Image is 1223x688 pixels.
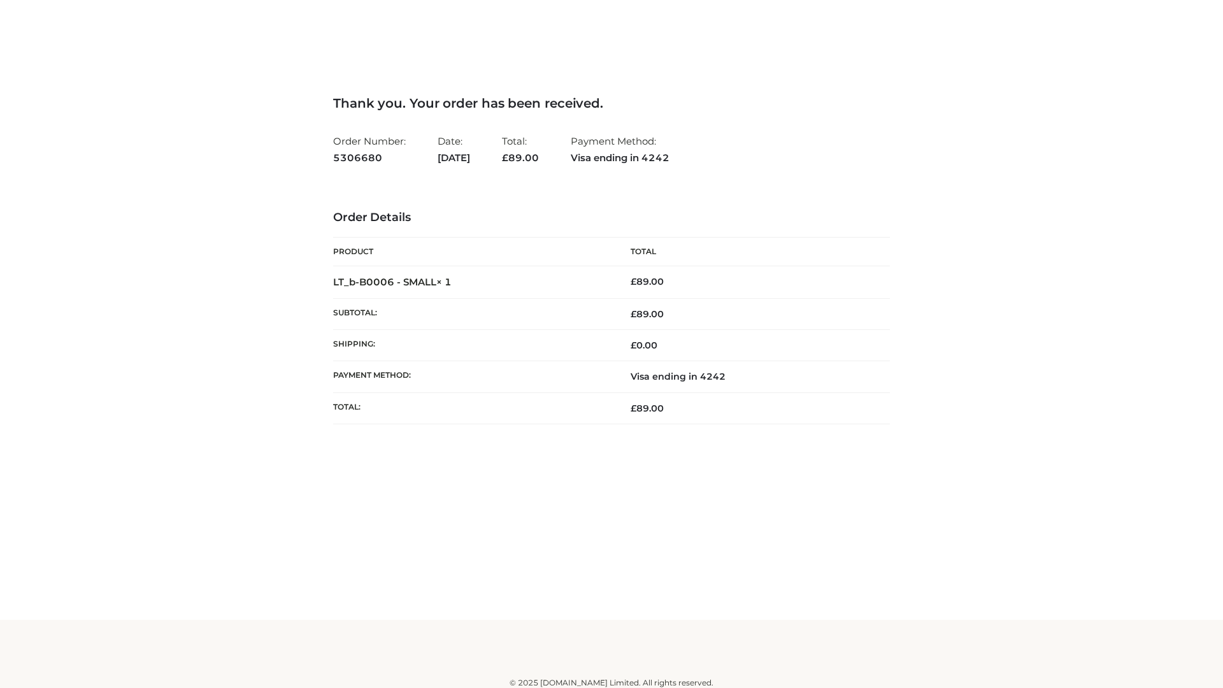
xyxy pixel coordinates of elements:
span: £ [631,340,636,351]
strong: LT_b-B0006 - SMALL [333,276,452,288]
th: Total [611,238,890,266]
strong: Visa ending in 4242 [571,150,669,166]
th: Subtotal: [333,298,611,329]
strong: × 1 [436,276,452,288]
h3: Order Details [333,211,890,225]
td: Visa ending in 4242 [611,361,890,392]
th: Product [333,238,611,266]
span: £ [502,152,508,164]
span: 89.00 [502,152,539,164]
th: Payment method: [333,361,611,392]
span: £ [631,403,636,414]
li: Date: [438,130,470,169]
th: Shipping: [333,330,611,361]
th: Total: [333,392,611,424]
strong: 5306680 [333,150,406,166]
span: 89.00 [631,308,664,320]
bdi: 0.00 [631,340,657,351]
strong: [DATE] [438,150,470,166]
li: Order Number: [333,130,406,169]
h3: Thank you. Your order has been received. [333,96,890,111]
span: 89.00 [631,403,664,414]
li: Total: [502,130,539,169]
span: £ [631,276,636,287]
li: Payment Method: [571,130,669,169]
bdi: 89.00 [631,276,664,287]
span: £ [631,308,636,320]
